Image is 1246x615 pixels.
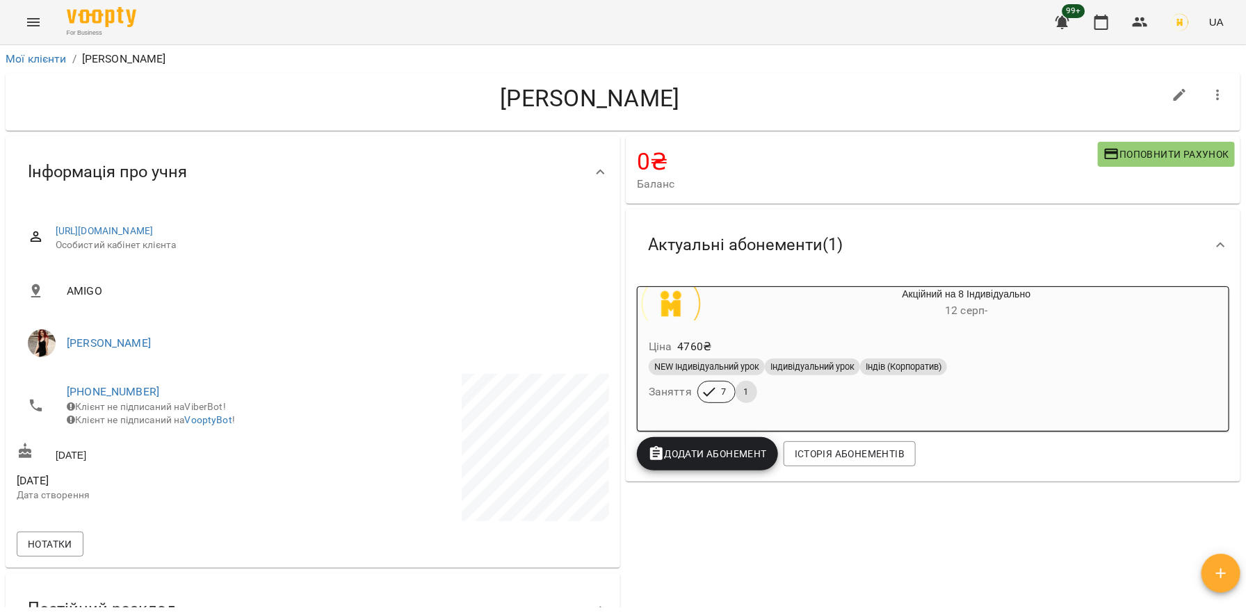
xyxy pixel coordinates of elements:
[713,386,735,398] span: 7
[649,382,692,402] h6: Заняття
[17,84,1163,113] h4: [PERSON_NAME]
[1170,13,1190,32] img: 8d0eeeb81da45b061d9d13bc87c74316.png
[56,238,598,252] span: Особистий кабінет клієнта
[67,401,226,412] span: Клієнт не підписаний на ViberBot!
[1062,4,1085,18] span: 99+
[82,51,166,67] p: [PERSON_NAME]
[637,176,1098,192] span: Баланс
[678,338,712,355] p: 4760 ₴
[638,287,704,320] div: Акційний на 8 Індивідуально
[17,489,310,502] p: Дата створення
[736,386,757,398] span: 1
[1209,15,1224,29] span: UA
[1204,9,1229,35] button: UA
[14,440,313,466] div: [DATE]
[860,361,947,373] span: Індів (Корпоратив)
[67,414,235,425] span: Клієнт не підписаний на !
[945,304,987,317] span: 12 серп -
[17,6,50,39] button: Menu
[637,147,1098,176] h4: 0 ₴
[638,287,1229,420] button: Акційний на 8 Індивідуально12 серп- Ціна4760₴NEW Індивідуальний урокІндивідуальний урокІндів (Кор...
[67,283,598,300] span: AMIGO
[67,28,136,38] span: For Business
[17,473,310,489] span: [DATE]
[185,414,232,425] a: VooptyBot
[6,52,67,65] a: Мої клієнти
[72,51,76,67] li: /
[648,234,843,256] span: Актуальні абонементи ( 1 )
[795,445,905,462] span: Історія абонементів
[1098,142,1235,167] button: Поповнити рахунок
[637,437,778,470] button: Додати Абонемент
[704,287,1229,320] div: Акційний на 8 Індивідуально
[28,329,56,357] img: Мар'яна Іващишин
[648,445,767,462] span: Додати Абонемент
[784,441,916,466] button: Історія абонементів
[67,7,136,27] img: Voopty Logo
[6,136,620,208] div: Інформація про учня
[17,532,83,557] button: Нотатки
[649,337,672,356] h6: Ціна
[28,536,72,552] span: Нотатки
[67,336,151,350] a: [PERSON_NAME]
[1103,146,1229,163] span: Поповнити рахунок
[765,361,860,373] span: Індивідуальний урок
[56,225,154,236] a: [URL][DOMAIN_NAME]
[649,361,765,373] span: NEW Індивідуальний урок
[6,51,1240,67] nav: breadcrumb
[28,161,187,183] span: Інформація про учня
[67,385,159,398] a: [PHONE_NUMBER]
[626,209,1240,281] div: Актуальні абонементи(1)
